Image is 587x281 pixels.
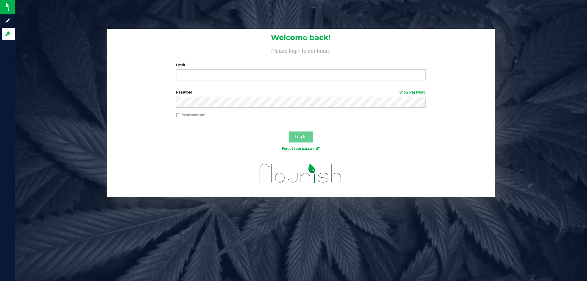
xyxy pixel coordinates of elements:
[176,112,205,118] label: Remember me
[176,113,180,117] input: Remember me
[107,34,495,42] h1: Welcome back!
[252,158,349,189] img: flourish_logo.svg
[295,134,307,139] span: Log In
[399,90,426,94] a: Show Password
[282,146,320,151] a: Forgot your password?
[5,31,11,37] inline-svg: Log in
[289,131,313,142] button: Log In
[5,18,11,24] inline-svg: Sign up
[107,46,495,54] h4: Please login to continue.
[176,62,425,68] label: Email
[176,90,192,94] span: Password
